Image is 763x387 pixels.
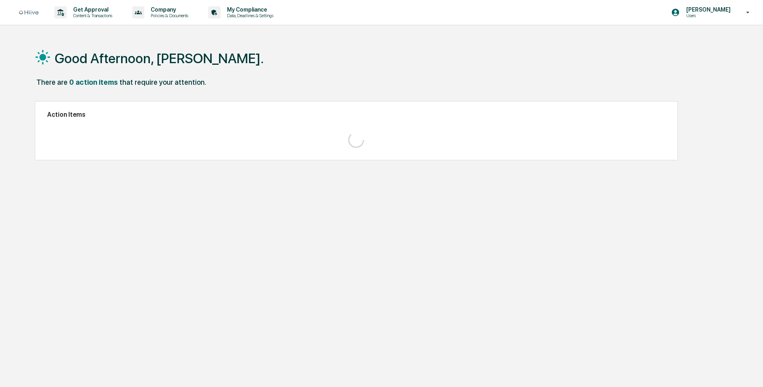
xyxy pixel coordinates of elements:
[144,13,192,18] p: Policies & Documents
[221,6,277,13] p: My Compliance
[680,13,735,18] p: Users
[680,6,735,13] p: [PERSON_NAME]
[36,78,68,86] div: There are
[67,13,116,18] p: Content & Transactions
[221,13,277,18] p: Data, Deadlines & Settings
[55,50,264,66] h1: Good Afternoon, [PERSON_NAME].
[19,10,38,15] img: logo
[120,78,206,86] div: that require your attention.
[144,6,192,13] p: Company
[69,78,118,86] div: 0 action items
[47,111,665,118] h2: Action Items
[67,6,116,13] p: Get Approval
